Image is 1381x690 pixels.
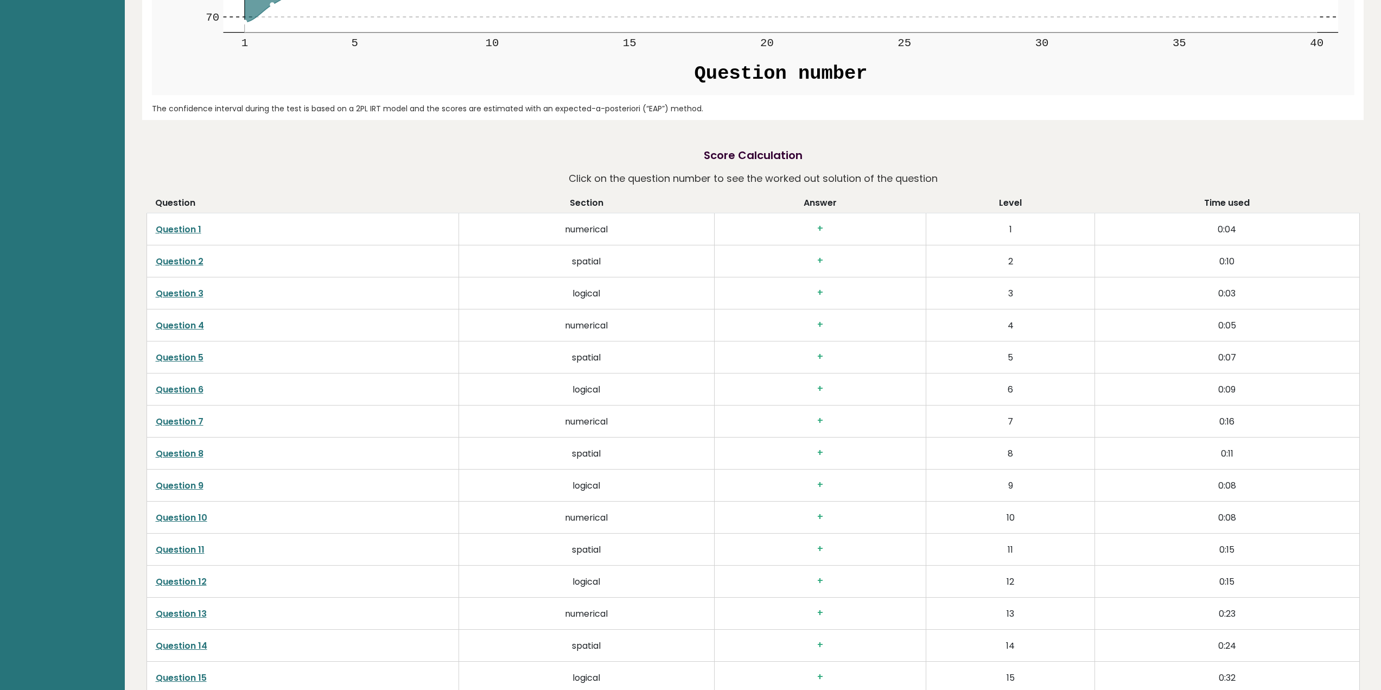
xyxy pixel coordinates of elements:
[926,533,1095,565] td: 11
[723,351,918,363] h3: +
[459,373,715,405] td: logical
[1310,37,1323,49] text: 40
[156,415,203,428] a: Question 7
[926,197,1095,213] th: Level
[156,543,205,556] a: Question 11
[156,511,207,524] a: Question 10
[723,640,918,651] h3: +
[926,565,1095,597] td: 12
[926,501,1095,533] td: 10
[156,575,207,588] a: Question 12
[156,287,203,300] a: Question 3
[156,479,203,492] a: Question 9
[459,309,715,341] td: numerical
[459,405,715,437] td: numerical
[459,277,715,309] td: logical
[156,223,201,236] a: Question 1
[152,103,1354,115] div: The confidence interval during the test is based on a 2PL IRT model and the scores are estimated ...
[926,277,1095,309] td: 3
[1172,37,1186,49] text: 35
[459,533,715,565] td: spatial
[241,37,247,49] text: 1
[723,575,918,587] h3: +
[1095,501,1359,533] td: 0:08
[723,319,918,331] h3: +
[1095,533,1359,565] td: 0:15
[926,437,1095,469] td: 8
[156,319,204,332] a: Question 4
[459,469,715,501] td: logical
[1095,245,1359,277] td: 0:10
[1095,277,1359,309] td: 0:03
[1095,437,1359,469] td: 0:11
[459,197,715,213] th: Section
[723,479,918,491] h3: +
[156,672,207,684] a: Question 15
[723,223,918,235] h3: +
[926,597,1095,629] td: 13
[898,37,911,49] text: 25
[926,469,1095,501] td: 9
[926,405,1095,437] td: 7
[569,169,938,188] p: Click on the question number to see the worked out solution of the question
[694,62,867,85] text: Question number
[1095,565,1359,597] td: 0:15
[459,629,715,661] td: spatial
[926,373,1095,405] td: 6
[723,447,918,459] h3: +
[156,351,203,364] a: Question 5
[723,287,918,299] h3: +
[1095,197,1359,213] th: Time used
[926,629,1095,661] td: 14
[1035,37,1048,49] text: 30
[714,197,926,213] th: Answer
[926,213,1095,245] td: 1
[459,245,715,277] td: spatial
[459,341,715,373] td: spatial
[723,543,918,555] h3: +
[459,565,715,597] td: logical
[723,607,918,619] h3: +
[723,511,918,523] h3: +
[1095,469,1359,501] td: 0:08
[723,415,918,427] h3: +
[704,147,803,163] h2: Score Calculation
[926,341,1095,373] td: 5
[723,672,918,683] h3: +
[485,37,499,49] text: 10
[723,255,918,267] h3: +
[156,607,207,620] a: Question 13
[1095,373,1359,405] td: 0:09
[1095,213,1359,245] td: 0:04
[351,37,358,49] text: 5
[459,213,715,245] td: numerical
[1095,309,1359,341] td: 0:05
[1095,405,1359,437] td: 0:16
[156,383,203,396] a: Question 6
[1095,597,1359,629] td: 0:23
[926,245,1095,277] td: 2
[156,640,207,652] a: Question 14
[760,37,774,49] text: 20
[1095,341,1359,373] td: 0:07
[459,437,715,469] td: spatial
[926,309,1095,341] td: 4
[459,597,715,629] td: numerical
[156,255,203,268] a: Question 2
[723,383,918,395] h3: +
[206,11,219,24] text: 70
[622,37,636,49] text: 15
[1095,629,1359,661] td: 0:24
[147,197,459,213] th: Question
[156,447,203,460] a: Question 8
[459,501,715,533] td: numerical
